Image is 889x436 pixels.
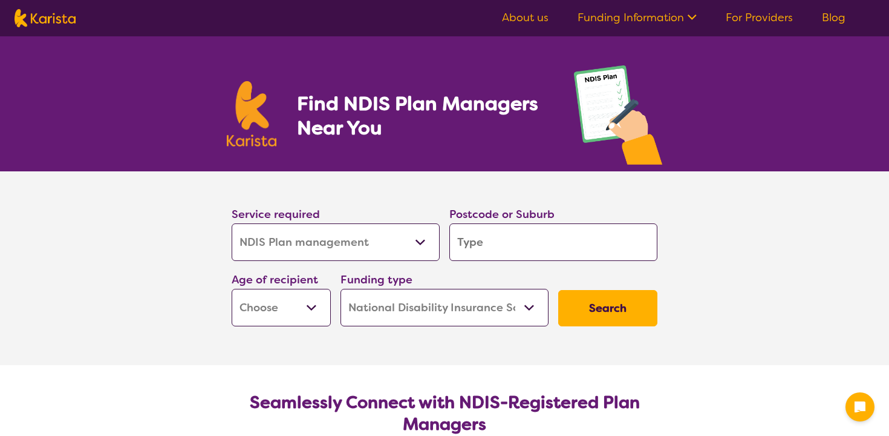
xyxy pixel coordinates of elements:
label: Service required [232,207,320,222]
img: Karista logo [227,81,276,147]
label: Age of recipient [232,272,318,287]
a: Blog [822,10,845,25]
label: Postcode or Suburb [449,207,555,222]
img: Karista logo [15,9,76,27]
input: Type [449,223,657,261]
button: Search [558,290,657,326]
label: Funding type [340,272,412,287]
a: About us [502,10,549,25]
a: Funding Information [578,10,697,25]
h2: Seamlessly Connect with NDIS-Registered Plan Managers [241,392,648,435]
h1: Find NDIS Plan Managers Near You [297,91,550,140]
a: For Providers [726,10,793,25]
img: plan-management [574,65,662,171]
